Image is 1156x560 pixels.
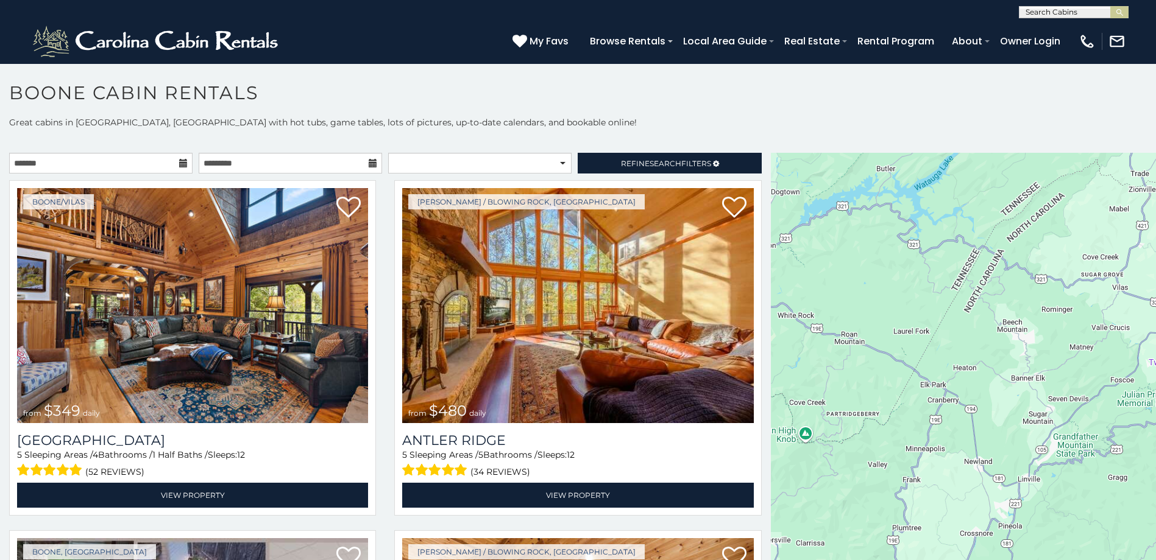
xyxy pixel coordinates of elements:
span: 1 Half Baths / [152,449,208,460]
a: Antler Ridge [402,432,753,449]
span: 5 [478,449,483,460]
span: from [408,408,427,418]
span: daily [469,408,486,418]
a: Real Estate [778,30,846,52]
a: About [946,30,988,52]
span: (34 reviews) [470,464,530,480]
span: 5 [402,449,407,460]
span: 5 [17,449,22,460]
a: Local Area Guide [677,30,773,52]
span: Search [650,159,681,168]
span: My Favs [530,33,569,49]
a: Boone, [GEOGRAPHIC_DATA] [23,544,156,559]
a: [GEOGRAPHIC_DATA] [17,432,368,449]
a: Browse Rentals [584,30,672,52]
a: Diamond Creek Lodge from $349 daily [17,188,368,423]
span: $480 [429,402,467,419]
a: View Property [17,483,368,508]
span: Refine Filters [621,159,711,168]
span: (52 reviews) [85,464,144,480]
span: 4 [93,449,98,460]
img: White-1-2.png [30,23,283,60]
a: Add to favorites [336,195,361,221]
a: [PERSON_NAME] / Blowing Rock, [GEOGRAPHIC_DATA] [408,544,645,559]
a: My Favs [512,33,572,49]
a: Rental Program [851,30,940,52]
a: RefineSearchFilters [578,153,761,173]
span: 12 [567,449,575,460]
img: Antler Ridge [402,188,753,423]
span: $349 [44,402,80,419]
a: [PERSON_NAME] / Blowing Rock, [GEOGRAPHIC_DATA] [408,194,645,209]
span: from [23,408,41,418]
a: Boone/Vilas [23,194,94,209]
h3: Diamond Creek Lodge [17,432,368,449]
div: Sleeping Areas / Bathrooms / Sleeps: [17,449,368,480]
span: 12 [237,449,245,460]
a: View Property [402,483,753,508]
img: Diamond Creek Lodge [17,188,368,423]
img: mail-regular-white.png [1108,33,1126,50]
a: Add to favorites [722,195,746,221]
a: Owner Login [994,30,1066,52]
img: phone-regular-white.png [1079,33,1096,50]
a: Antler Ridge from $480 daily [402,188,753,423]
span: daily [83,408,100,418]
div: Sleeping Areas / Bathrooms / Sleeps: [402,449,753,480]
